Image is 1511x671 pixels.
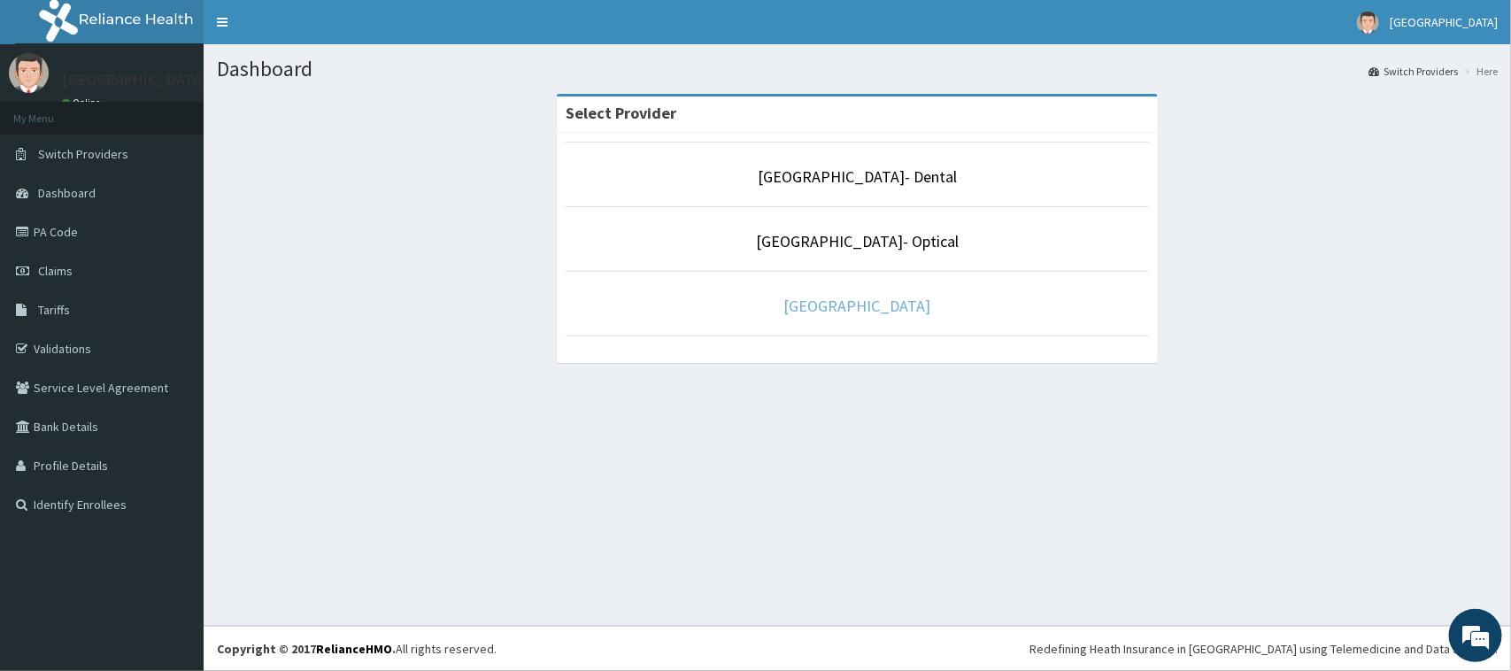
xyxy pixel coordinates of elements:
a: [GEOGRAPHIC_DATA]- Optical [756,231,959,251]
span: Claims [38,263,73,279]
div: Redefining Heath Insurance in [GEOGRAPHIC_DATA] using Telemedicine and Data Science! [1029,640,1498,658]
footer: All rights reserved. [204,626,1511,671]
span: Tariffs [38,302,70,318]
p: [GEOGRAPHIC_DATA] [62,72,208,88]
a: Online [62,96,104,109]
img: User Image [1357,12,1379,34]
span: [GEOGRAPHIC_DATA] [1390,14,1498,30]
strong: Copyright © 2017 . [217,641,396,657]
strong: Select Provider [566,103,676,123]
a: Switch Providers [1368,64,1458,79]
a: [GEOGRAPHIC_DATA]- Dental [758,166,957,187]
li: Here [1460,64,1498,79]
span: Switch Providers [38,146,128,162]
a: [GEOGRAPHIC_DATA] [784,296,931,316]
span: Dashboard [38,185,96,201]
img: User Image [9,53,49,93]
h1: Dashboard [217,58,1498,81]
a: RelianceHMO [316,641,392,657]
